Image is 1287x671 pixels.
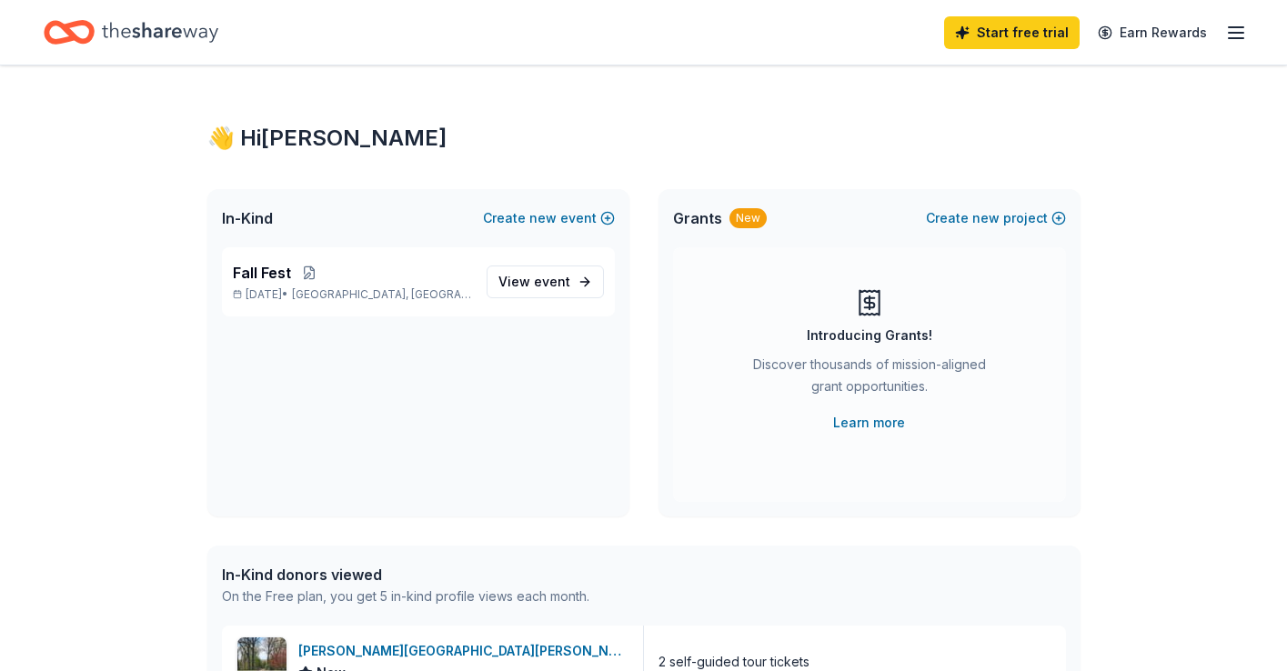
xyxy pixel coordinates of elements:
[233,262,291,284] span: Fall Fest
[1087,16,1218,49] a: Earn Rewards
[298,640,628,662] div: [PERSON_NAME][GEOGRAPHIC_DATA][PERSON_NAME]
[944,16,1080,49] a: Start free trial
[207,124,1081,153] div: 👋 Hi [PERSON_NAME]
[44,11,218,54] a: Home
[833,412,905,434] a: Learn more
[807,325,932,346] div: Introducing Grants!
[972,207,1000,229] span: new
[746,354,993,405] div: Discover thousands of mission-aligned grant opportunities.
[498,271,570,293] span: View
[529,207,557,229] span: new
[292,287,471,302] span: [GEOGRAPHIC_DATA], [GEOGRAPHIC_DATA]
[926,207,1066,229] button: Createnewproject
[673,207,722,229] span: Grants
[222,586,589,607] div: On the Free plan, you get 5 in-kind profile views each month.
[222,207,273,229] span: In-Kind
[483,207,615,229] button: Createnewevent
[233,287,472,302] p: [DATE] •
[487,265,604,298] a: View event
[729,208,767,228] div: New
[222,564,589,586] div: In-Kind donors viewed
[534,274,570,289] span: event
